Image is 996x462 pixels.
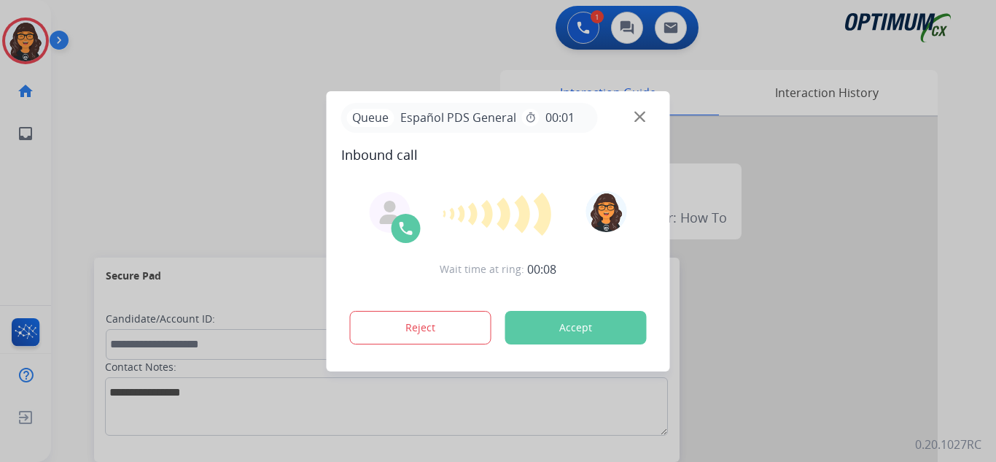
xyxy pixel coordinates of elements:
span: 00:08 [527,261,556,278]
p: Queue [347,109,394,127]
span: Inbound call [341,145,655,165]
img: avatar [585,191,626,232]
span: 00:01 [545,109,575,126]
mat-icon: timer [525,112,537,123]
button: Reject [350,311,491,344]
img: agent-avatar [378,201,402,224]
img: close-button [634,111,645,122]
span: Wait time at ring: [440,262,524,277]
button: Accept [505,311,647,344]
p: 0.20.1027RC [915,436,981,453]
span: Español PDS General [394,109,522,126]
img: call-icon [397,220,415,237]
